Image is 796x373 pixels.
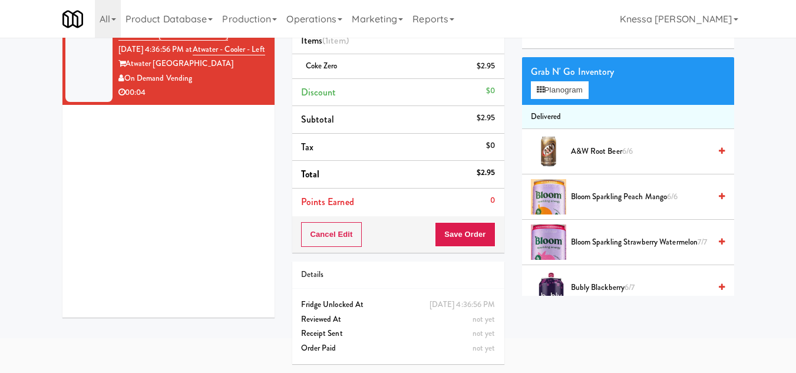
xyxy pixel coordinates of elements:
div: $2.95 [477,59,496,74]
span: Bubly Blackberry [571,280,711,295]
span: 6/6 [667,191,678,202]
div: Grab N' Go Inventory [531,63,725,81]
span: Bloom Sparkling Strawberry Watermelon [571,235,711,250]
span: · [PHONE_NUMBER] [155,29,229,40]
div: Atwater [GEOGRAPHIC_DATA] [118,57,266,71]
li: Tablet User· [PHONE_NUMBER][DATE] 4:36:56 PM atAtwater - Cooler - LeftAtwater [GEOGRAPHIC_DATA]On... [62,23,275,105]
div: On Demand Vending [118,71,266,86]
span: 6/6 [622,146,633,157]
ng-pluralize: item [328,34,345,47]
div: $0 [486,84,495,98]
div: Fridge Unlocked At [301,298,496,312]
span: A&W Root Beer [571,144,711,159]
span: 7/7 [698,236,707,247]
div: Bloom Sparkling Peach Mango6/6 [566,190,725,204]
span: not yet [473,313,496,325]
span: not yet [473,342,496,354]
span: Bloom Sparkling Peach Mango [571,190,711,204]
button: Cancel Edit [301,222,362,247]
button: Save Order [435,222,495,247]
div: $0 [486,138,495,153]
a: Tablet User· [PHONE_NUMBER] [118,29,229,41]
a: Atwater - Cooler - Left [193,44,265,55]
div: A&W Root Beer6/6 [566,144,725,159]
div: $2.95 [477,111,496,126]
div: $2.95 [477,166,496,180]
span: Items [301,34,349,47]
button: Planogram [531,81,589,99]
span: Points Earned [301,195,354,209]
span: [DATE] 4:36:56 PM at [118,44,193,55]
div: 0 [490,193,495,208]
span: (1 ) [322,34,349,47]
div: [DATE] 4:36:56 PM [430,298,496,312]
img: Micromart [62,9,83,29]
li: Delivered [522,105,734,130]
span: Subtotal [301,113,335,126]
span: Total [301,167,320,181]
div: Bloom Sparkling Strawberry Watermelon7/7 [566,235,725,250]
div: Order Paid [301,341,496,356]
div: 00:04 [118,85,266,100]
span: 6/7 [625,282,635,293]
span: not yet [473,328,496,339]
span: Coke Zero [306,60,338,71]
div: Details [301,268,496,282]
div: Bubly Blackberry6/7 [566,280,725,295]
div: Reviewed At [301,312,496,327]
span: Tax [301,140,313,154]
span: Discount [301,85,336,99]
div: Receipt Sent [301,326,496,341]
